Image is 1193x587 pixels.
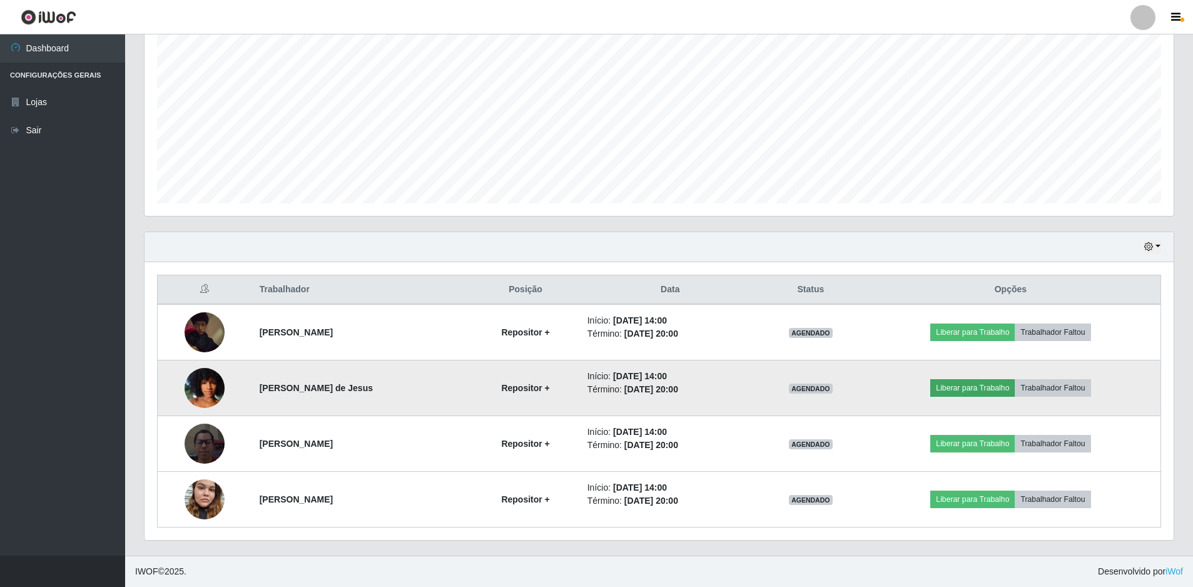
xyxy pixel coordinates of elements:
button: Trabalhador Faltou [1015,379,1090,397]
time: [DATE] 20:00 [624,496,678,506]
span: AGENDADO [789,439,833,449]
span: AGENDADO [789,328,833,338]
li: Término: [587,439,753,452]
th: Trabalhador [252,275,472,305]
img: 1754827271251.jpeg [185,408,225,479]
li: Início: [587,426,753,439]
span: AGENDADO [789,495,833,505]
img: CoreUI Logo [21,9,76,25]
strong: [PERSON_NAME] de Jesus [260,383,373,393]
img: 1747856587825.jpeg [185,307,225,357]
strong: [PERSON_NAME] [260,439,333,449]
th: Data [580,275,761,305]
img: 1756311353314.jpeg [185,472,225,526]
li: Término: [587,383,753,396]
a: iWof [1165,566,1183,576]
time: [DATE] 14:00 [613,371,667,381]
strong: Repositor + [501,383,549,393]
span: © 2025 . [135,565,186,578]
time: [DATE] 14:00 [613,482,667,493]
li: Início: [587,481,753,494]
th: Posição [471,275,579,305]
strong: Repositor + [501,494,549,504]
strong: [PERSON_NAME] [260,494,333,504]
li: Término: [587,494,753,508]
time: [DATE] 14:00 [613,315,667,325]
button: Trabalhador Faltou [1015,491,1090,508]
span: Desenvolvido por [1098,565,1183,578]
span: IWOF [135,566,158,576]
time: [DATE] 20:00 [624,440,678,450]
button: Liberar para Trabalho [930,491,1015,508]
img: 1749065164355.jpeg [185,352,225,424]
strong: [PERSON_NAME] [260,327,333,337]
button: Liberar para Trabalho [930,435,1015,452]
th: Opções [861,275,1161,305]
li: Início: [587,314,753,327]
time: [DATE] 20:00 [624,329,678,339]
time: [DATE] 14:00 [613,427,667,437]
button: Liberar para Trabalho [930,324,1015,341]
li: Término: [587,327,753,340]
button: Trabalhador Faltou [1015,324,1090,341]
strong: Repositor + [501,439,549,449]
button: Trabalhador Faltou [1015,435,1090,452]
span: AGENDADO [789,384,833,394]
li: Início: [587,370,753,383]
th: Status [761,275,861,305]
button: Liberar para Trabalho [930,379,1015,397]
time: [DATE] 20:00 [624,384,678,394]
strong: Repositor + [501,327,549,337]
